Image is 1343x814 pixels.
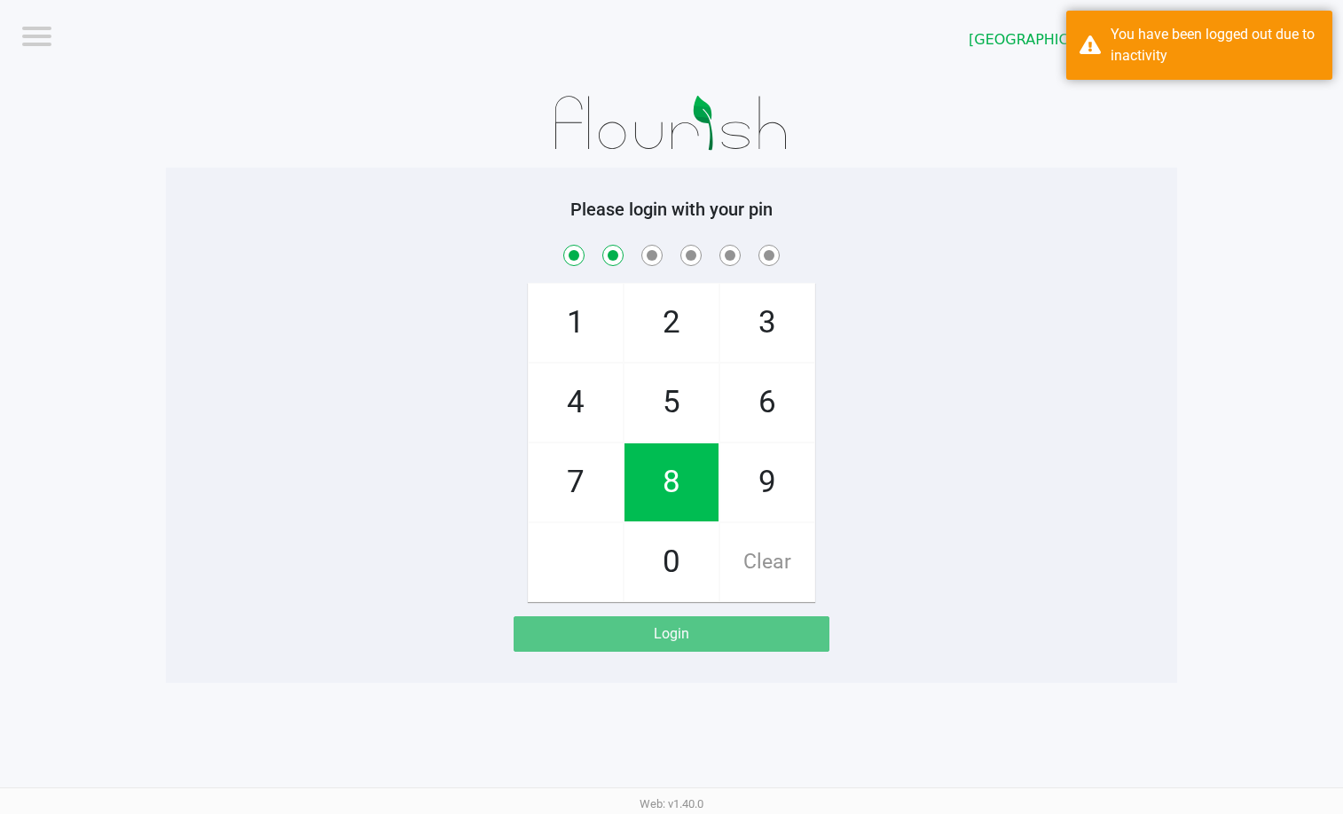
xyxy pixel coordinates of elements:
span: 4 [529,364,623,442]
span: Web: v1.40.0 [640,797,703,810]
span: 1 [529,284,623,362]
span: 5 [624,364,719,442]
span: 0 [624,523,719,601]
span: 7 [529,443,623,521]
span: Clear [720,523,814,601]
span: 6 [720,364,814,442]
span: 3 [720,284,814,362]
span: 9 [720,443,814,521]
h5: Please login with your pin [179,199,1164,220]
span: 8 [624,443,719,521]
div: You have been logged out due to inactivity [1111,24,1319,67]
span: 2 [624,284,719,362]
span: [GEOGRAPHIC_DATA] [969,29,1134,51]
